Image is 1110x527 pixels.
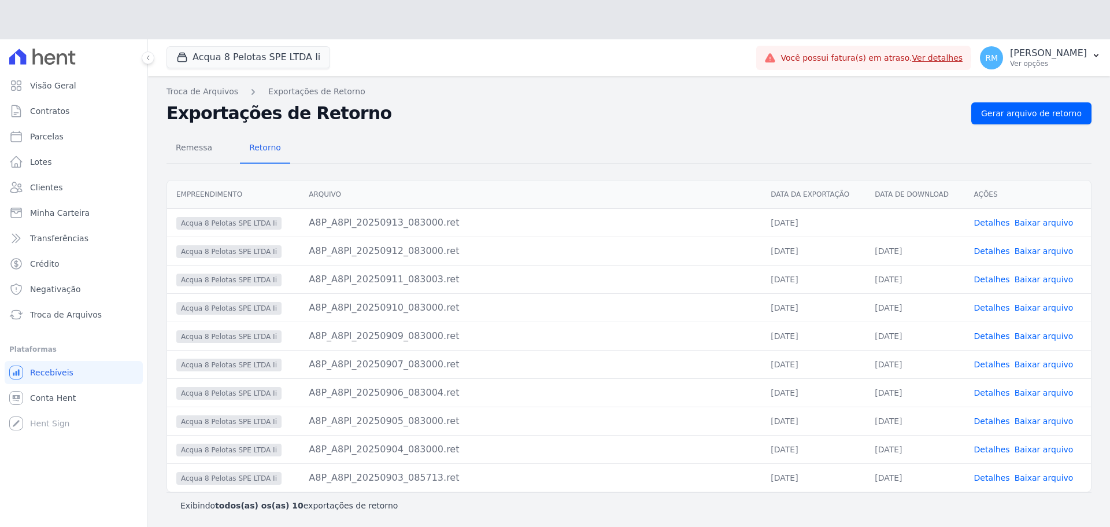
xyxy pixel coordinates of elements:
td: [DATE] [865,265,964,293]
div: A8P_A8PI_20250912_083000.ret [309,244,752,258]
td: [DATE] [761,293,865,322]
a: Baixar arquivo [1015,473,1074,482]
a: Parcelas [5,125,143,148]
p: [PERSON_NAME] [1010,47,1087,59]
a: Troca de Arquivos [166,86,238,98]
td: [DATE] [865,463,964,492]
span: Acqua 8 Pelotas SPE LTDA Ii [176,302,282,315]
div: A8P_A8PI_20250906_083004.ret [309,386,752,400]
span: Transferências [30,233,88,244]
a: Detalhes [974,445,1010,454]
span: Acqua 8 Pelotas SPE LTDA Ii [176,245,282,258]
div: A8P_A8PI_20250911_083003.ret [309,272,752,286]
b: todos(as) os(as) 10 [215,501,304,510]
span: Acqua 8 Pelotas SPE LTDA Ii [176,274,282,286]
th: Arquivo [299,180,761,209]
span: Troca de Arquivos [30,309,102,320]
span: Parcelas [30,131,64,142]
a: Lotes [5,150,143,174]
span: Retorno [242,136,288,159]
a: Baixar arquivo [1015,417,1074,426]
p: Ver opções [1010,59,1087,68]
button: Acqua 8 Pelotas SPE LTDA Ii [166,46,330,68]
a: Detalhes [974,331,1010,341]
td: [DATE] [761,208,865,237]
a: Baixar arquivo [1015,360,1074,369]
span: Negativação [30,283,81,295]
span: Gerar arquivo de retorno [981,108,1082,119]
div: A8P_A8PI_20250904_083000.ret [309,443,752,456]
a: Recebíveis [5,361,143,384]
a: Baixar arquivo [1015,388,1074,397]
span: Você possui fatura(s) em atraso. [780,52,963,64]
a: Detalhes [974,417,1010,426]
a: Baixar arquivo [1015,246,1074,256]
span: Recebíveis [30,367,73,378]
div: Plataformas [9,342,138,356]
td: [DATE] [865,407,964,435]
th: Data de Download [865,180,964,209]
a: Troca de Arquivos [5,303,143,326]
span: Conta Hent [30,392,76,404]
a: Minha Carteira [5,201,143,224]
a: Gerar arquivo de retorno [971,102,1091,124]
nav: Tab selector [166,134,290,164]
a: Detalhes [974,218,1010,227]
a: Exportações de Retorno [268,86,365,98]
a: Baixar arquivo [1015,445,1074,454]
span: Acqua 8 Pelotas SPE LTDA Ii [176,330,282,343]
a: Baixar arquivo [1015,303,1074,312]
a: Clientes [5,176,143,199]
div: A8P_A8PI_20250907_083000.ret [309,358,752,371]
iframe: Intercom live chat [12,488,39,515]
nav: Breadcrumb [166,86,1091,98]
a: Retorno [240,134,290,164]
a: Detalhes [974,360,1010,369]
a: Ver detalhes [912,53,963,62]
td: [DATE] [761,463,865,492]
th: Data da Exportação [761,180,865,209]
span: Contratos [30,105,69,117]
a: Detalhes [974,473,1010,482]
a: Detalhes [974,275,1010,284]
div: A8P_A8PI_20250910_083000.ret [309,301,752,315]
td: [DATE] [761,378,865,407]
div: A8P_A8PI_20250909_083000.ret [309,329,752,343]
p: Exibindo exportações de retorno [180,500,398,511]
button: RM [PERSON_NAME] Ver opções [971,42,1110,74]
td: [DATE] [761,237,865,265]
a: Contratos [5,99,143,123]
a: Baixar arquivo [1015,331,1074,341]
span: Acqua 8 Pelotas SPE LTDA Ii [176,387,282,400]
td: [DATE] [761,435,865,463]
a: Remessa [166,134,221,164]
span: Remessa [169,136,219,159]
span: Clientes [30,182,62,193]
a: Crédito [5,252,143,275]
span: Lotes [30,156,52,168]
a: Detalhes [974,303,1010,312]
td: [DATE] [865,350,964,378]
td: [DATE] [761,350,865,378]
h2: Exportações de Retorno [166,103,962,124]
span: Acqua 8 Pelotas SPE LTDA Ii [176,415,282,428]
span: Crédito [30,258,60,270]
a: Negativação [5,278,143,301]
span: Visão Geral [30,80,76,91]
a: Detalhes [974,388,1010,397]
span: Acqua 8 Pelotas SPE LTDA Ii [176,217,282,230]
td: [DATE] [865,378,964,407]
td: [DATE] [865,293,964,322]
span: Acqua 8 Pelotas SPE LTDA Ii [176,472,282,485]
a: Conta Hent [5,386,143,410]
span: Acqua 8 Pelotas SPE LTDA Ii [176,359,282,371]
div: A8P_A8PI_20250903_085713.ret [309,471,752,485]
td: [DATE] [865,237,964,265]
td: [DATE] [761,265,865,293]
div: A8P_A8PI_20250913_083000.ret [309,216,752,230]
td: [DATE] [761,322,865,350]
a: Visão Geral [5,74,143,97]
th: Empreendimento [167,180,299,209]
span: Acqua 8 Pelotas SPE LTDA Ii [176,444,282,456]
span: RM [985,54,998,62]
